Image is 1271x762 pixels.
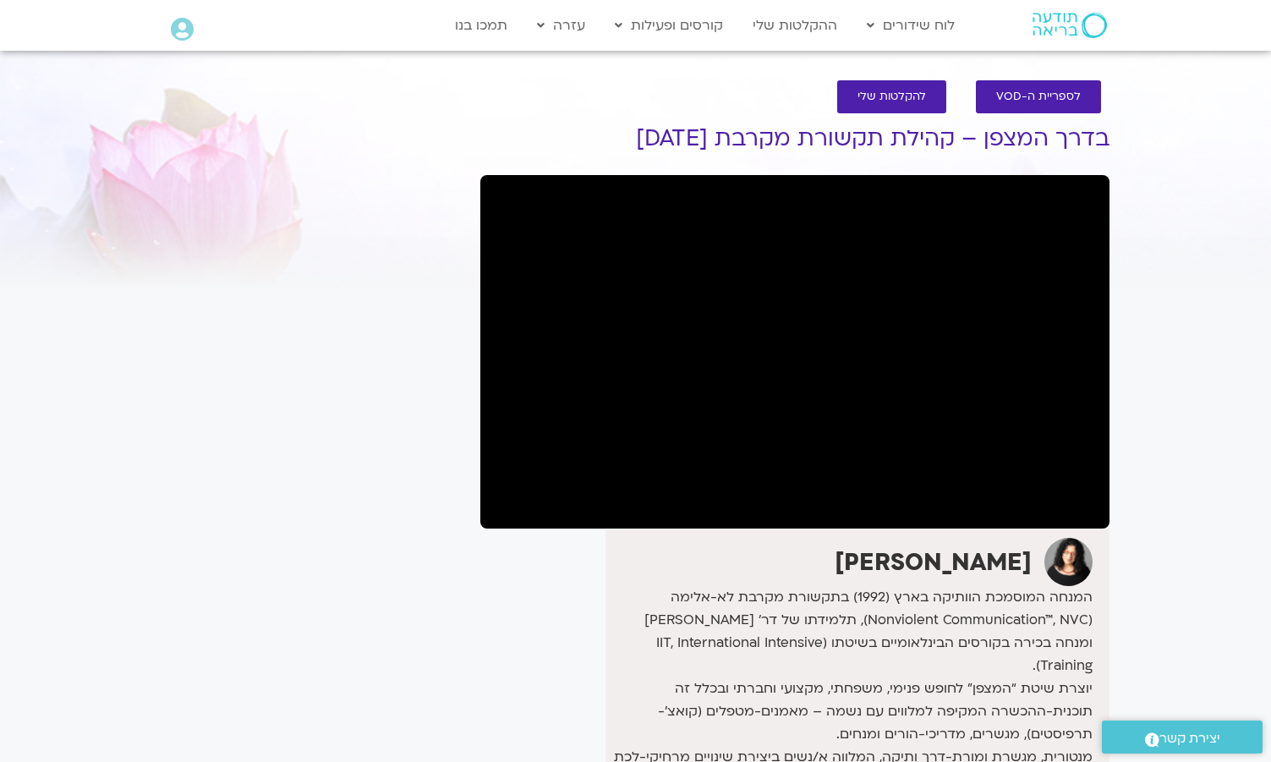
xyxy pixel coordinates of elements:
span: יצירת קשר [1159,727,1220,750]
h1: בדרך המצפן – קהילת תקשורת מקרבת [DATE] [480,126,1109,151]
span: להקלטות שלי [857,90,926,103]
a: להקלטות שלי [837,80,946,113]
a: לוח שידורים [858,9,963,41]
p: המנחה המוסמכת הוותיקה בארץ (1992) בתקשורת מקרבת לא-אלימה (Nonviolent Communication™, NVC), תלמידת... [610,586,1092,677]
a: תמכו בנו [446,9,516,41]
a: קורסים ופעילות [606,9,731,41]
strong: [PERSON_NAME] [835,546,1032,578]
a: יצירת קשר [1102,721,1263,754]
img: תודעה בריאה [1033,13,1107,38]
img: ארנינה קשתן [1044,538,1093,586]
a: עזרה [529,9,594,41]
span: לספריית ה-VOD [996,90,1081,103]
a: לספריית ה-VOD [976,80,1101,113]
a: ההקלטות שלי [744,9,846,41]
iframe: דרך המצפן עם ארנינה קשתן 7.8.25 [480,175,1109,529]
